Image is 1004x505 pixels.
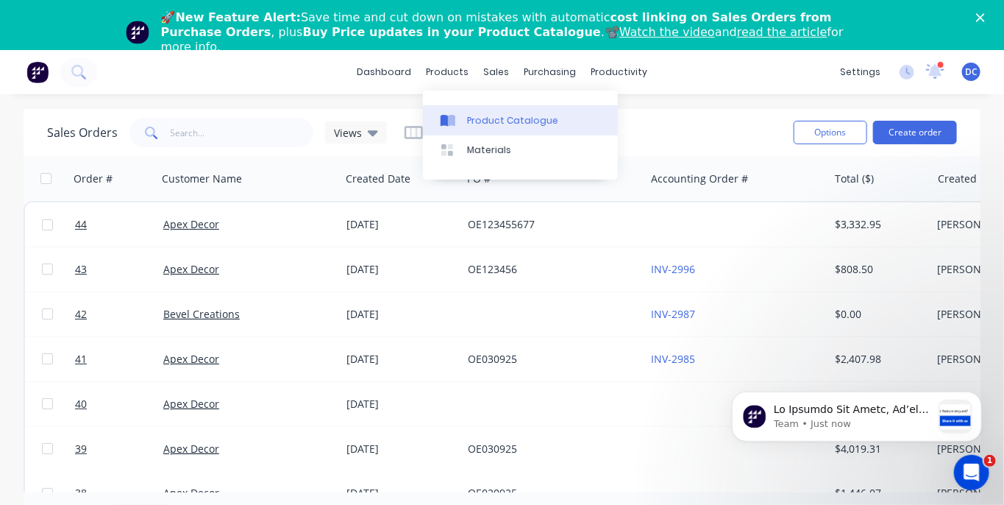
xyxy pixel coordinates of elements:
a: Product Catalogue [423,105,618,135]
div: [DATE] [346,262,456,277]
span: 39 [75,442,87,456]
a: 42 [75,292,163,336]
span: 1 [984,455,996,467]
div: [DATE] [346,442,456,456]
b: New Feature Alert: [176,10,302,24]
a: INV-2985 [652,352,696,366]
img: Factory [26,61,49,83]
span: 43 [75,262,87,277]
a: 39 [75,427,163,471]
a: INV-2987 [652,307,696,321]
div: Customer Name [162,172,242,186]
a: 44 [75,202,163,247]
iframe: Intercom live chat [954,455,989,490]
a: INV-2996 [652,262,696,276]
span: 40 [75,397,87,412]
div: OE020925 [468,486,631,501]
div: [DATE] [346,307,456,322]
span: Views [334,125,362,141]
div: OE030925 [468,442,631,456]
div: Order # [74,172,113,186]
div: productivity [583,61,655,83]
div: Total ($) [835,172,874,186]
div: sales [476,61,516,83]
a: dashboard [349,61,419,83]
a: 40 [75,382,163,426]
div: OE123456 [468,262,631,277]
button: Create order [873,121,957,144]
span: 38 [75,486,87,501]
div: Accounting Order # [651,172,748,186]
a: Apex Decor [163,352,219,366]
div: Created Date [346,172,410,186]
div: OE123455677 [468,217,631,232]
div: 🚀 Save time and cut down on mistakes with automatic , plus .📽️ and for more info. [161,10,855,54]
b: Buy Price updates in your Product Catalogue [303,25,601,39]
span: DC [965,66,978,79]
div: $0.00 [835,307,922,322]
a: Bevel Creations [163,307,240,321]
div: Product Catalogue [467,114,558,127]
a: Watch the video [619,25,715,39]
a: Apex Decor [163,442,219,456]
a: Apex Decor [163,217,219,231]
div: [DATE] [346,217,456,232]
div: Materials [467,144,511,157]
button: Options [794,121,867,144]
iframe: Intercom notifications message [710,362,1004,465]
img: Profile image for Team [126,21,149,44]
div: $808.50 [835,262,922,277]
span: 41 [75,352,87,367]
span: 42 [75,307,87,322]
div: [DATE] [346,397,456,412]
b: cost linking on Sales Orders from Purchase Orders [161,10,832,39]
div: $3,332.95 [835,217,922,232]
div: OE030925 [468,352,631,367]
input: Search... [171,118,314,147]
a: Apex Decor [163,397,219,411]
a: Apex Decor [163,486,219,500]
div: Close [976,13,991,22]
a: Apex Decor [163,262,219,276]
div: Created By [938,172,991,186]
span: 44 [75,217,87,232]
a: 41 [75,337,163,381]
div: [DATE] [346,352,456,367]
div: $2,407.98 [835,352,922,367]
h1: Sales Orders [47,126,118,140]
a: read the article [737,25,827,39]
div: $1,446.07 [835,486,922,501]
div: purchasing [516,61,583,83]
div: settings [833,61,888,83]
div: [DATE] [346,486,456,501]
div: products [419,61,476,83]
a: Materials [423,135,618,165]
a: 43 [75,247,163,292]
